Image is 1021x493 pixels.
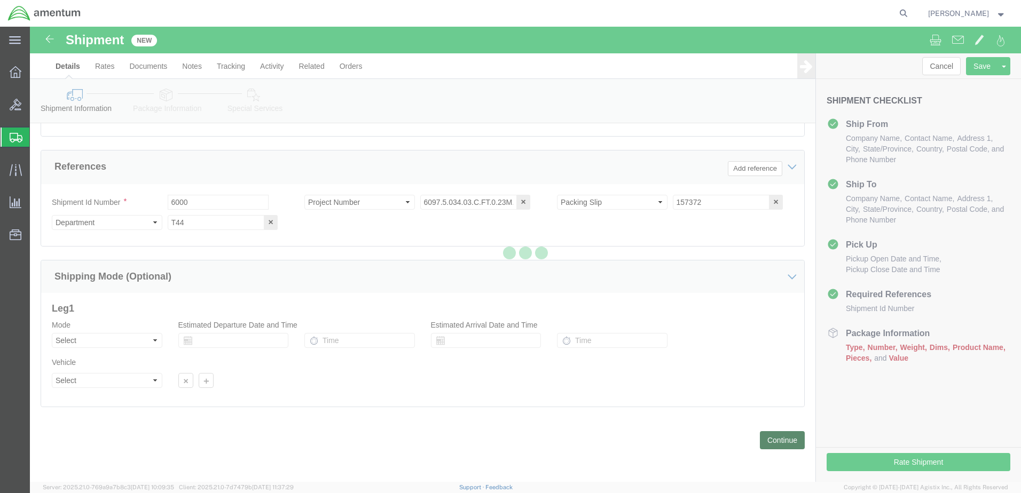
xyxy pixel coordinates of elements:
[928,7,989,19] span: Betty Fuller
[485,484,513,490] a: Feedback
[928,7,1007,20] button: [PERSON_NAME]
[179,484,294,490] span: Client: 2025.21.0-7d7479b
[252,484,294,490] span: [DATE] 11:37:29
[844,483,1008,492] span: Copyright © [DATE]-[DATE] Agistix Inc., All Rights Reserved
[459,484,486,490] a: Support
[43,484,174,490] span: Server: 2025.21.0-769a9a7b8c3
[7,5,81,21] img: logo
[131,484,174,490] span: [DATE] 10:09:35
